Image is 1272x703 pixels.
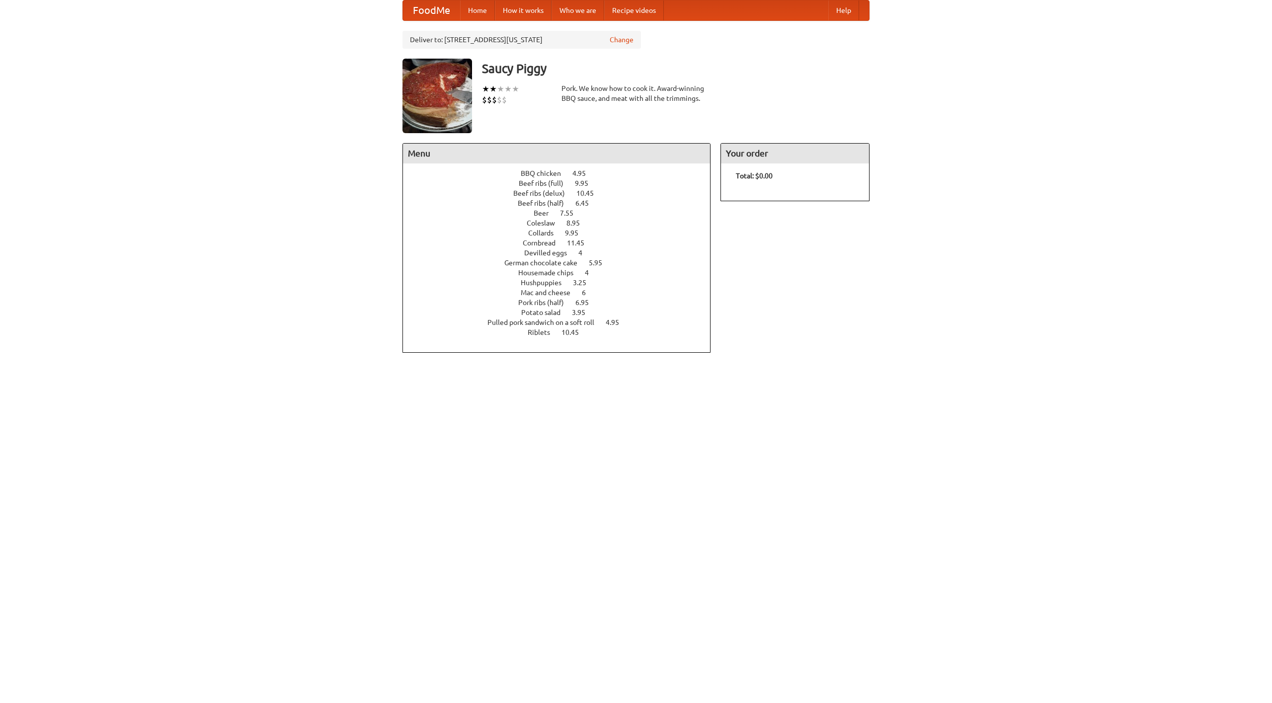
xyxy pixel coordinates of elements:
a: Cornbread 11.45 [523,239,603,247]
a: Mac and cheese 6 [521,289,604,297]
span: 6 [582,289,596,297]
a: How it works [495,0,552,20]
span: Devilled eggs [524,249,577,257]
div: Pork. We know how to cook it. Award-winning BBQ sauce, and meat with all the trimmings. [561,83,711,103]
span: 11.45 [567,239,594,247]
span: Pulled pork sandwich on a soft roll [487,318,604,326]
span: 3.95 [572,309,595,316]
span: 5.95 [589,259,612,267]
span: Cornbread [523,239,565,247]
a: Beef ribs (full) 9.95 [519,179,607,187]
li: ★ [482,83,489,94]
span: German chocolate cake [504,259,587,267]
li: $ [502,94,507,105]
a: Coleslaw 8.95 [527,219,598,227]
h4: Your order [721,144,869,163]
span: Beef ribs (half) [518,199,574,207]
a: Riblets 10.45 [528,328,597,336]
a: Devilled eggs 4 [524,249,601,257]
a: Recipe videos [604,0,664,20]
a: Pork ribs (half) 6.95 [518,299,607,307]
span: Potato salad [521,309,570,316]
li: $ [487,94,492,105]
span: Housemade chips [518,269,583,277]
li: ★ [512,83,519,94]
span: Mac and cheese [521,289,580,297]
a: Beer 7.55 [534,209,592,217]
span: 9.95 [575,179,598,187]
span: 6.95 [575,299,599,307]
span: 3.25 [573,279,596,287]
span: 4 [585,269,599,277]
a: Change [610,35,634,45]
a: Potato salad 3.95 [521,309,604,316]
img: angular.jpg [402,59,472,133]
span: Coleslaw [527,219,565,227]
a: Help [828,0,859,20]
b: Total: $0.00 [736,172,773,180]
span: 4.95 [572,169,596,177]
span: Collards [528,229,563,237]
span: BBQ chicken [521,169,571,177]
a: Home [460,0,495,20]
span: Beer [534,209,558,217]
li: ★ [489,83,497,94]
a: Collards 9.95 [528,229,597,237]
a: BBQ chicken 4.95 [521,169,604,177]
a: Housemade chips 4 [518,269,607,277]
a: Beef ribs (half) 6.45 [518,199,607,207]
span: 10.45 [576,189,604,197]
a: Beef ribs (delux) 10.45 [513,189,612,197]
a: Hushpuppies 3.25 [521,279,605,287]
span: Beef ribs (delux) [513,189,575,197]
span: 4.95 [606,318,629,326]
a: FoodMe [403,0,460,20]
span: 9.95 [565,229,588,237]
span: 7.55 [560,209,583,217]
h3: Saucy Piggy [482,59,870,78]
span: Beef ribs (full) [519,179,573,187]
h4: Menu [403,144,710,163]
span: Hushpuppies [521,279,571,287]
a: German chocolate cake 5.95 [504,259,621,267]
span: 6.45 [575,199,599,207]
div: Deliver to: [STREET_ADDRESS][US_STATE] [402,31,641,49]
span: 10.45 [561,328,589,336]
a: Pulled pork sandwich on a soft roll 4.95 [487,318,637,326]
li: $ [497,94,502,105]
li: ★ [504,83,512,94]
a: Who we are [552,0,604,20]
span: 8.95 [566,219,590,227]
li: $ [482,94,487,105]
span: 4 [578,249,592,257]
span: Riblets [528,328,560,336]
li: $ [492,94,497,105]
li: ★ [497,83,504,94]
span: Pork ribs (half) [518,299,574,307]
